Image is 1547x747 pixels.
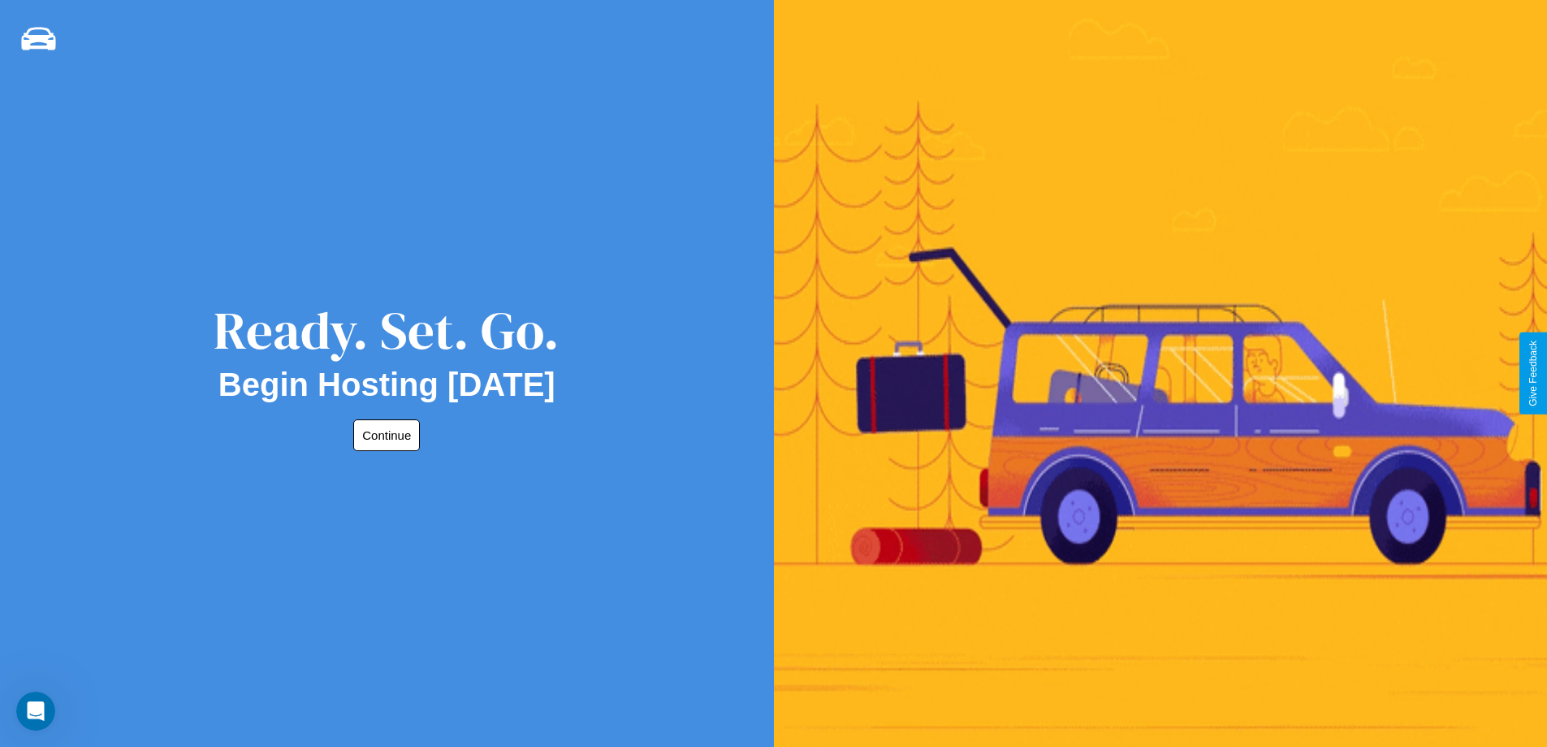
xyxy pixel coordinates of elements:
div: Ready. Set. Go. [214,294,560,367]
h2: Begin Hosting [DATE] [218,367,555,403]
div: Give Feedback [1528,341,1539,406]
button: Continue [353,419,420,451]
iframe: Intercom live chat [16,692,55,731]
